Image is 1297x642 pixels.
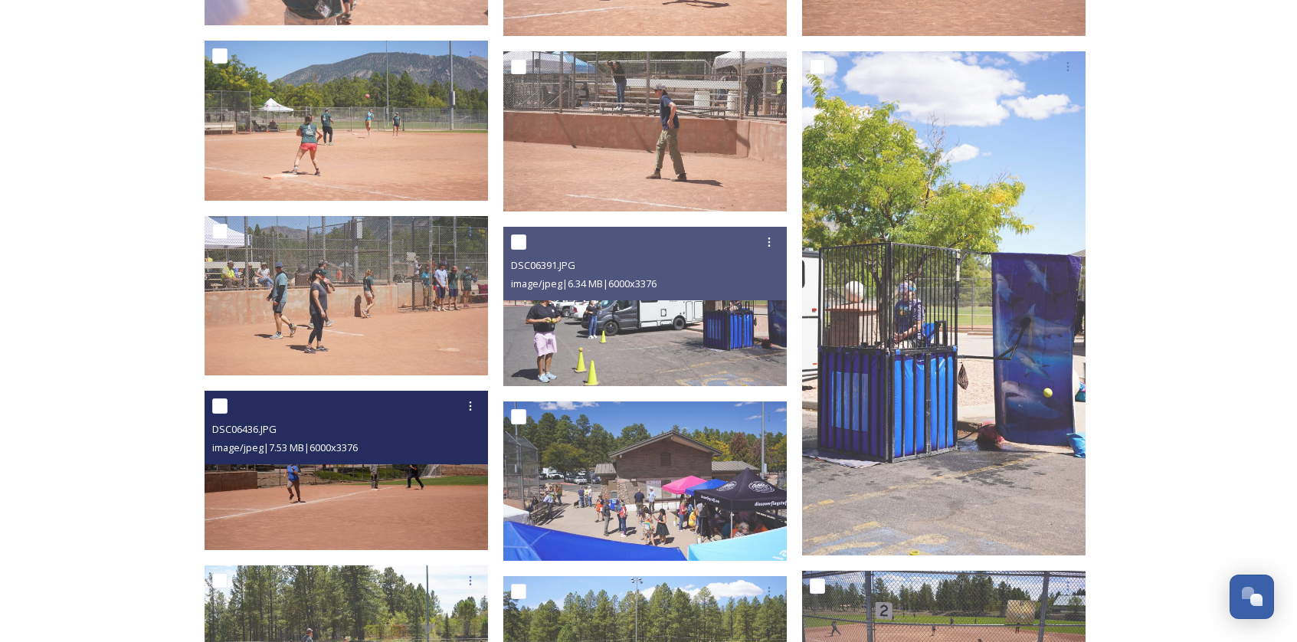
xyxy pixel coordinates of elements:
[511,277,657,290] span: image/jpeg | 6.34 MB | 6000 x 3376
[205,41,488,200] img: DSC06455.JPG
[205,391,488,550] img: DSC06436.JPG
[503,401,787,561] img: DSC06378.JPG
[205,216,488,375] img: DSC06445.JPG
[503,51,787,211] img: DSC06398.JPG
[503,226,787,385] img: DSC06391.JPG
[1230,575,1274,619] button: Open Chat
[212,441,358,454] span: image/jpeg | 7.53 MB | 6000 x 3376
[212,422,277,436] span: DSC06436.JPG
[511,258,575,272] span: DSC06391.JPG
[802,51,1086,555] img: DSC06395.JPG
